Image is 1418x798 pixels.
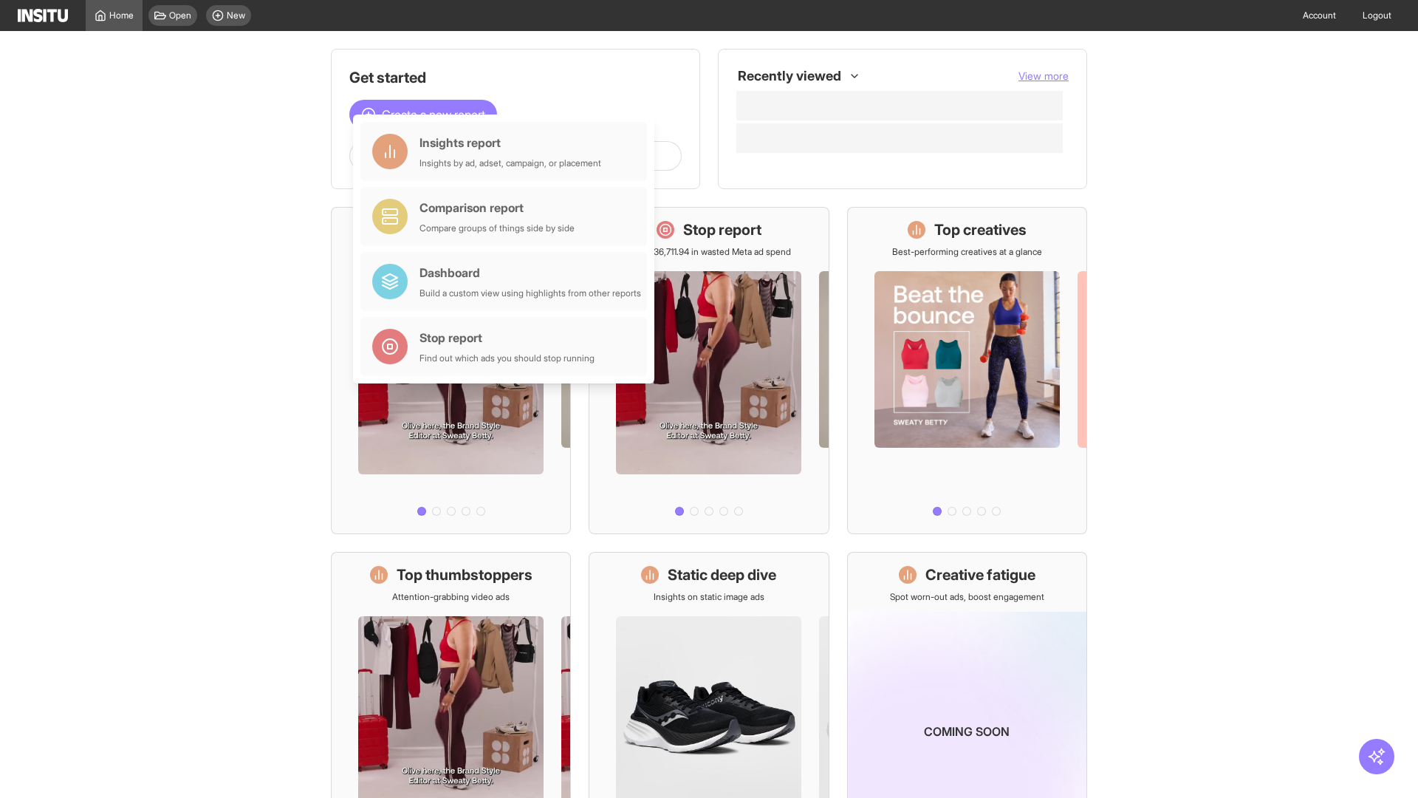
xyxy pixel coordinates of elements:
[419,222,575,234] div: Compare groups of things side by side
[18,9,68,22] img: Logo
[419,199,575,216] div: Comparison report
[934,219,1027,240] h1: Top creatives
[419,352,595,364] div: Find out which ads you should stop running
[419,329,595,347] div: Stop report
[1018,69,1069,83] button: View more
[169,10,191,21] span: Open
[109,10,134,21] span: Home
[627,246,791,258] p: Save £36,711.94 in wasted Meta ad spend
[392,591,510,603] p: Attention-grabbing video ads
[349,67,682,88] h1: Get started
[668,565,776,585] h1: Static deep dive
[349,100,497,129] button: Create a new report
[419,264,641,282] div: Dashboard
[227,10,245,21] span: New
[382,106,485,123] span: Create a new report
[397,565,532,585] h1: Top thumbstoppers
[419,134,601,151] div: Insights report
[654,591,764,603] p: Insights on static image ads
[331,207,571,534] a: What's live nowSee all active ads instantly
[847,207,1087,534] a: Top creativesBest-performing creatives at a glance
[1018,69,1069,82] span: View more
[683,219,761,240] h1: Stop report
[419,287,641,299] div: Build a custom view using highlights from other reports
[589,207,829,534] a: Stop reportSave £36,711.94 in wasted Meta ad spend
[419,157,601,169] div: Insights by ad, adset, campaign, or placement
[892,246,1042,258] p: Best-performing creatives at a glance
